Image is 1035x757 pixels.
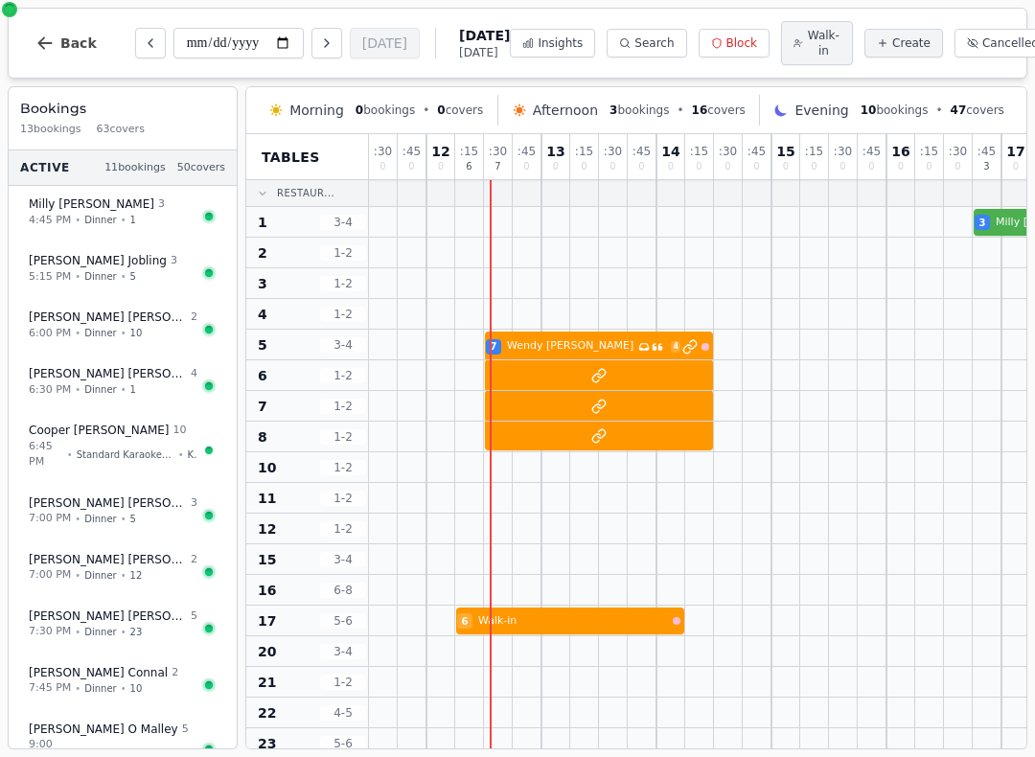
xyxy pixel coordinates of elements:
[75,512,80,526] span: •
[84,681,116,696] span: Dinner
[690,146,708,157] span: : 15
[320,644,366,659] span: 3 - 4
[289,101,344,120] span: Morning
[171,253,177,269] span: 3
[20,20,112,66] button: Back
[320,675,366,690] span: 1 - 2
[671,341,680,353] span: 4
[350,28,420,58] button: [DATE]
[258,335,267,355] span: 5
[258,213,267,232] span: 1
[258,274,267,293] span: 3
[75,213,80,227] span: •
[75,269,80,284] span: •
[188,447,197,462] span: K1
[16,485,229,538] button: [PERSON_NAME] [PERSON_NAME]37:00 PM•Dinner•5
[258,489,276,508] span: 11
[121,326,126,340] span: •
[320,368,366,383] span: 1 - 2
[811,162,816,172] span: 0
[807,28,840,58] span: Walk-in
[607,29,686,57] button: Search
[1006,145,1024,158] span: 17
[29,552,187,567] span: [PERSON_NAME] [PERSON_NAME]
[121,213,126,227] span: •
[356,103,415,118] span: bookings
[121,269,126,284] span: •
[191,310,197,326] span: 2
[191,552,197,568] span: 2
[320,491,366,506] span: 1 - 2
[949,146,967,157] span: : 30
[517,146,536,157] span: : 45
[776,145,794,158] span: 15
[638,162,644,172] span: 0
[29,722,178,737] span: [PERSON_NAME] O Malley
[581,162,586,172] span: 0
[258,366,267,385] span: 6
[320,705,366,721] span: 4 - 5
[935,103,942,118] span: •
[634,35,674,51] span: Search
[632,146,651,157] span: : 45
[29,495,187,511] span: [PERSON_NAME] [PERSON_NAME]
[356,103,363,117] span: 0
[320,736,366,751] span: 5 - 6
[892,35,931,51] span: Create
[84,326,116,340] span: Dinner
[75,382,80,397] span: •
[29,511,71,527] span: 7:00 PM
[1013,162,1019,172] span: 0
[130,625,143,639] span: 23
[173,423,187,439] span: 10
[320,307,366,322] span: 1 - 2
[29,253,167,268] span: [PERSON_NAME] Jobling
[460,146,478,157] span: : 15
[320,399,366,414] span: 1 - 2
[84,625,116,639] span: Dinner
[20,99,225,118] h3: Bookings
[320,460,366,475] span: 1 - 2
[489,146,507,157] span: : 30
[668,162,674,172] span: 0
[20,160,70,175] span: Active
[29,423,170,438] span: Cooper [PERSON_NAME]
[29,213,71,229] span: 4:45 PM
[374,146,392,157] span: : 30
[320,521,366,537] span: 1 - 2
[609,103,617,117] span: 3
[862,146,881,157] span: : 45
[320,245,366,261] span: 1 - 2
[258,458,276,477] span: 10
[320,215,366,230] span: 3 - 4
[258,703,276,723] span: 22
[60,36,97,50] span: Back
[258,397,267,416] span: 7
[191,608,197,625] span: 5
[609,103,669,118] span: bookings
[699,29,770,57] button: Block
[84,512,116,526] span: Dinner
[258,581,276,600] span: 16
[158,196,165,213] span: 3
[29,567,71,584] span: 7:00 PM
[920,146,938,157] span: : 15
[438,162,444,172] span: 0
[724,162,730,172] span: 0
[258,519,276,539] span: 12
[177,160,225,176] span: 50 covers
[84,382,116,397] span: Dinner
[16,299,229,352] button: [PERSON_NAME] [PERSON_NAME]26:00 PM•Dinner•10
[258,243,267,263] span: 2
[839,162,845,172] span: 0
[75,568,80,583] span: •
[951,103,967,117] span: 47
[29,269,71,286] span: 5:15 PM
[747,146,766,157] span: : 45
[954,162,960,172] span: 0
[533,101,598,120] span: Afternoon
[692,103,746,118] span: covers
[104,160,166,176] span: 11 bookings
[805,146,823,157] span: : 15
[258,305,267,324] span: 4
